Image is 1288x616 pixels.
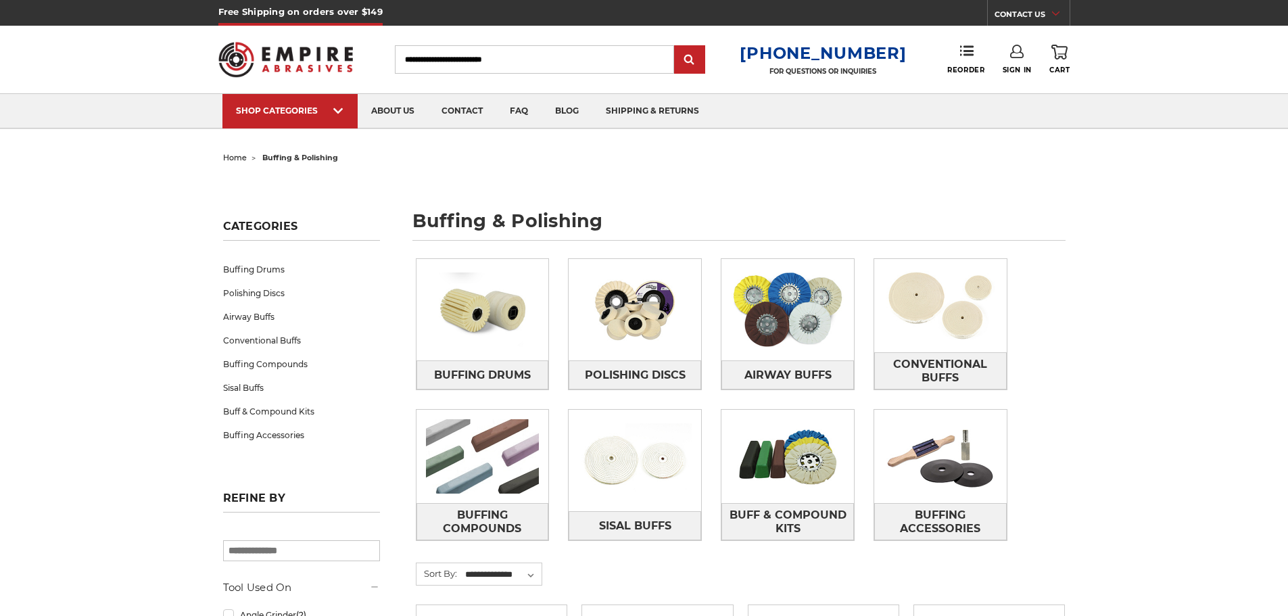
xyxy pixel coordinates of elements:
[721,503,854,540] a: Buff & Compound Kits
[417,504,548,540] span: Buffing Compounds
[722,504,853,540] span: Buff & Compound Kits
[218,33,354,86] img: Empire Abrasives
[223,423,380,447] a: Buffing Accessories
[740,67,906,76] p: FOR QUESTIONS OR INQUIRIES
[599,515,671,538] span: Sisal Buffs
[223,258,380,281] a: Buffing Drums
[947,66,984,74] span: Reorder
[434,364,531,387] span: Buffing Drums
[947,45,984,74] a: Reorder
[496,94,542,128] a: faq
[721,263,854,356] img: Airway Buffs
[592,94,713,128] a: shipping & returns
[1049,45,1070,74] a: Cart
[721,360,854,389] a: Airway Buffs
[874,410,1007,503] img: Buffing Accessories
[262,153,338,162] span: buffing & polishing
[542,94,592,128] a: blog
[721,410,854,503] img: Buff & Compound Kits
[569,263,701,356] img: Polishing Discs
[223,400,380,423] a: Buff & Compound Kits
[223,281,380,305] a: Polishing Discs
[358,94,428,128] a: about us
[416,263,549,356] img: Buffing Drums
[875,504,1006,540] span: Buffing Accessories
[740,43,906,63] a: [PHONE_NUMBER]
[223,220,380,241] h5: Categories
[569,360,701,389] a: Polishing Discs
[585,364,686,387] span: Polishing Discs
[416,503,549,540] a: Buffing Compounds
[875,353,1006,389] span: Conventional Buffs
[223,352,380,376] a: Buffing Compounds
[223,492,380,513] h5: Refine by
[569,511,701,540] a: Sisal Buffs
[676,47,703,74] input: Submit
[1049,66,1070,74] span: Cart
[428,94,496,128] a: contact
[223,305,380,329] a: Airway Buffs
[874,259,1007,352] img: Conventional Buffs
[223,579,380,596] h5: Tool Used On
[412,212,1066,241] h1: buffing & polishing
[995,7,1070,26] a: CONTACT US
[874,352,1007,389] a: Conventional Buffs
[744,364,832,387] span: Airway Buffs
[223,329,380,352] a: Conventional Buffs
[1003,66,1032,74] span: Sign In
[416,360,549,389] a: Buffing Drums
[223,376,380,400] a: Sisal Buffs
[236,105,344,116] div: SHOP CATEGORIES
[416,563,457,584] label: Sort By:
[416,410,549,503] img: Buffing Compounds
[223,153,247,162] a: home
[463,565,542,585] select: Sort By:
[874,503,1007,540] a: Buffing Accessories
[569,414,701,507] img: Sisal Buffs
